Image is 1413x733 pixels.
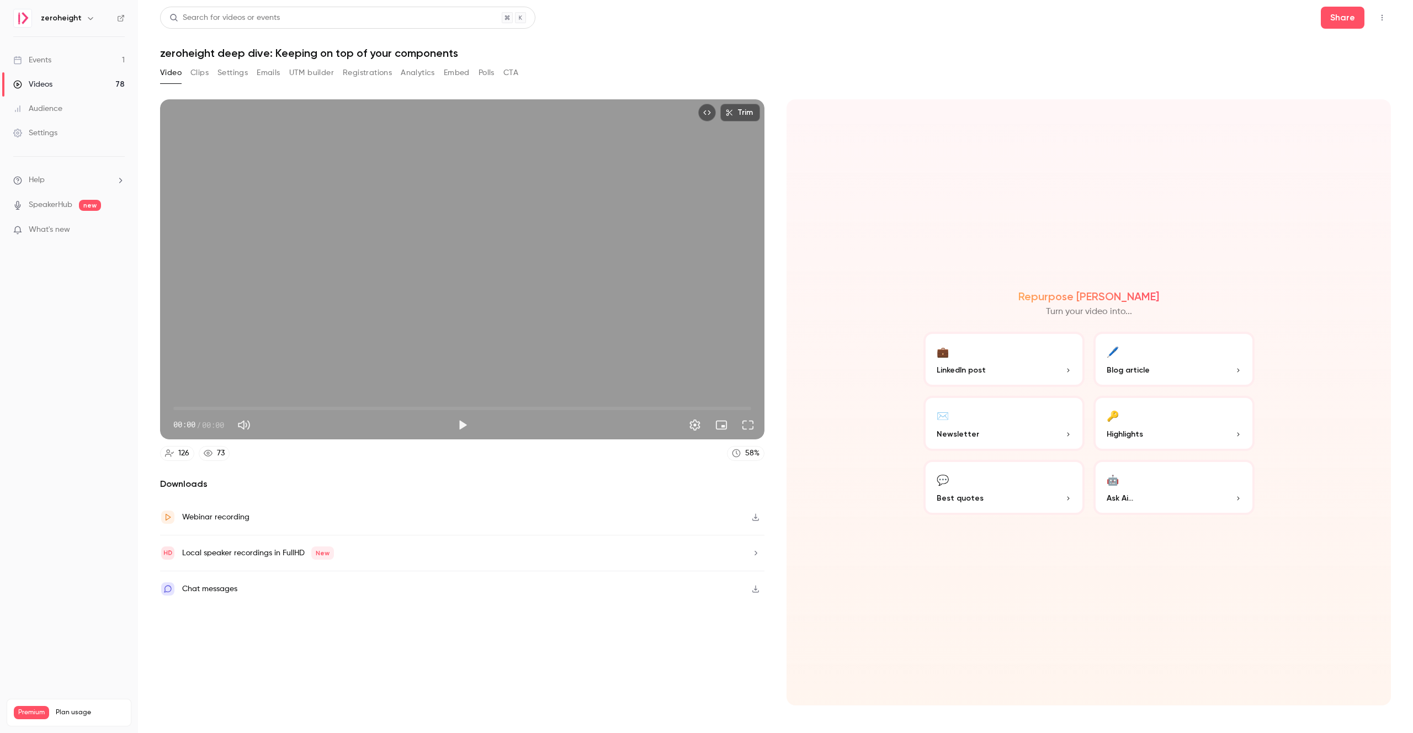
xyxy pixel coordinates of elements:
button: Video [160,64,182,82]
span: Premium [14,706,49,719]
span: Highlights [1107,428,1143,440]
div: 🖊️ [1107,343,1119,360]
span: Plan usage [56,708,124,717]
div: 🔑 [1107,407,1119,424]
div: 00:00 [173,419,224,431]
a: 126 [160,446,194,461]
div: 126 [178,448,189,459]
button: Top Bar Actions [1373,9,1391,26]
h1: zeroheight deep dive: Keeping on top of your components [160,46,1391,60]
button: Embed video [698,104,716,121]
div: Chat messages [182,582,237,596]
button: Polls [479,64,495,82]
li: help-dropdown-opener [13,174,125,186]
img: zeroheight [14,9,31,27]
span: / [196,419,201,431]
span: Blog article [1107,364,1150,376]
span: Help [29,174,45,186]
span: LinkedIn post [937,364,986,376]
h6: zeroheight [41,13,82,24]
div: 58 % [745,448,759,459]
div: Audience [13,103,62,114]
button: 🖊️Blog article [1093,332,1255,387]
div: Videos [13,79,52,90]
div: Webinar recording [182,511,249,524]
span: New [311,546,334,560]
div: 🤖 [1107,471,1119,488]
span: new [79,200,101,211]
span: 00:00 [173,419,195,431]
div: Events [13,55,51,66]
span: Newsletter [937,428,979,440]
div: Search for videos or events [169,12,280,24]
button: Share [1321,7,1364,29]
button: Settings [217,64,248,82]
button: 🔑Highlights [1093,396,1255,451]
button: Registrations [343,64,392,82]
button: Emails [257,64,280,82]
button: Clips [190,64,209,82]
div: Settings [13,128,57,139]
span: What's new [29,224,70,236]
h2: Downloads [160,477,764,491]
button: Play [451,414,474,436]
div: 73 [217,448,225,459]
a: SpeakerHub [29,199,72,211]
button: 💼LinkedIn post [923,332,1085,387]
span: Ask Ai... [1107,492,1133,504]
button: 💬Best quotes [923,460,1085,515]
button: Turn on miniplayer [710,414,732,436]
div: Local speaker recordings in FullHD [182,546,334,560]
div: 💬 [937,471,949,488]
span: Best quotes [937,492,984,504]
button: Trim [720,104,760,121]
p: Turn your video into... [1046,305,1132,318]
button: 🤖Ask Ai... [1093,460,1255,515]
span: 00:00 [202,419,224,431]
button: CTA [503,64,518,82]
button: Settings [684,414,706,436]
a: 58% [727,446,764,461]
button: Analytics [401,64,435,82]
button: UTM builder [289,64,334,82]
button: Embed [444,64,470,82]
button: ✉️Newsletter [923,396,1085,451]
div: 💼 [937,343,949,360]
button: Full screen [737,414,759,436]
a: 73 [199,446,230,461]
div: ✉️ [937,407,949,424]
h2: Repurpose [PERSON_NAME] [1018,290,1159,303]
button: Mute [233,414,255,436]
